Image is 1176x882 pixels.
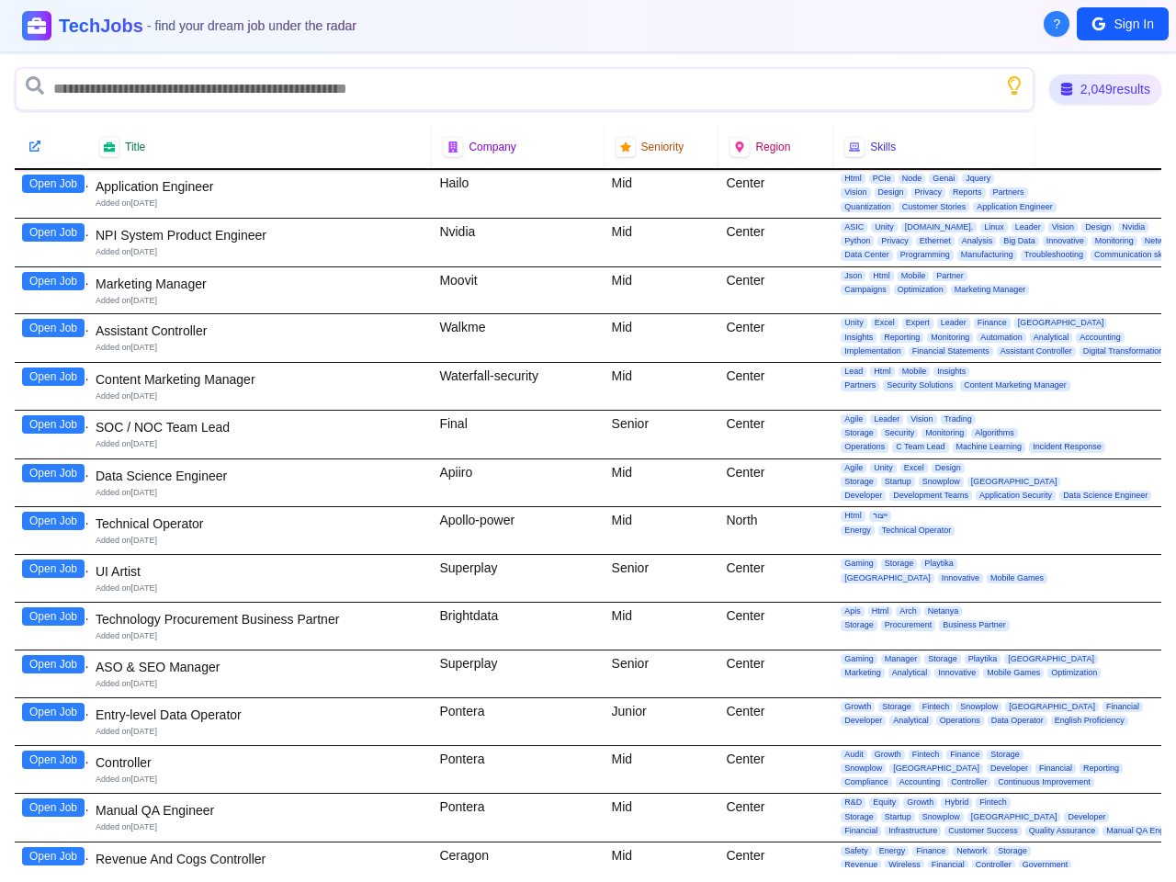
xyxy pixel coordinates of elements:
[432,794,604,842] div: Pontera
[841,846,872,856] span: Safety
[96,370,424,389] div: Content Marketing Manager
[1044,11,1069,37] button: About Techjobs
[929,174,958,184] span: Genai
[881,477,915,487] span: Startup
[967,477,1061,487] span: [GEOGRAPHIC_DATA]
[841,826,881,836] span: Financial
[1049,74,1161,104] div: 2,049 results
[147,18,356,33] span: - find your dream job under the radar
[96,706,424,724] div: Entry-level Data Operator
[432,459,604,507] div: Apiiro
[841,573,934,583] span: [GEOGRAPHIC_DATA]
[718,555,833,602] div: Center
[841,318,867,328] span: Unity
[96,438,424,450] div: Added on [DATE]
[432,170,604,218] div: Hailo
[902,318,933,328] span: Expert
[916,236,955,246] span: Ethernet
[96,678,424,690] div: Added on [DATE]
[889,716,933,726] span: Analytical
[96,630,424,642] div: Added on [DATE]
[870,367,895,377] span: Html
[841,750,867,760] span: Audit
[841,428,877,438] span: Storage
[841,797,865,808] span: R&D
[96,535,424,547] div: Added on [DATE]
[987,763,1032,774] span: Developer
[605,314,719,362] div: Mid
[881,654,922,664] span: Manager
[1029,442,1105,452] span: Incident Response
[841,763,886,774] span: Snowplow
[974,318,1011,328] span: Finance
[22,703,85,721] button: Open Job
[1014,318,1108,328] span: [GEOGRAPHIC_DATA]
[1021,250,1087,260] span: Troubleshooting
[1076,333,1125,343] span: Accounting
[841,367,866,377] span: Lead
[934,668,979,678] span: Innovative
[841,654,877,664] span: Gaming
[919,477,964,487] span: Snowplow
[980,222,1008,232] span: Linux
[1051,716,1128,726] span: English Proficiency
[919,812,964,822] span: Snowplow
[605,650,719,697] div: Senior
[876,846,910,856] span: Energy
[432,746,604,794] div: Pontera
[898,271,930,281] span: Mobile
[96,726,424,738] div: Added on [DATE]
[941,414,976,424] span: Trading
[841,271,865,281] span: Json
[869,511,891,521] span: ייצור
[870,414,903,424] span: Leader
[894,285,947,295] span: Optimization
[960,380,1070,390] span: Content Marketing Manager
[1043,236,1088,246] span: Innovative
[870,463,897,473] span: Unity
[841,202,895,212] span: Quantization
[919,702,954,712] span: Fintech
[22,607,85,626] button: Open Job
[96,467,424,485] div: Data Science Engineer
[718,363,833,410] div: Center
[605,746,719,794] div: Mid
[1005,702,1099,712] span: [GEOGRAPHIC_DATA]
[22,655,85,673] button: Open Job
[841,559,877,569] span: Gaming
[605,794,719,842] div: Mid
[1080,346,1168,356] span: Digital Transformation
[22,415,85,434] button: Open Job
[888,668,932,678] span: Analytical
[718,746,833,794] div: Center
[96,322,424,340] div: Assistant Controller
[962,174,994,184] span: Jquery
[605,459,719,507] div: Mid
[718,314,833,362] div: Center
[22,464,85,482] button: Open Job
[868,606,893,616] span: Html
[989,187,1028,198] span: Partners
[718,219,833,266] div: Center
[22,751,85,769] button: Open Job
[605,555,719,602] div: Senior
[96,390,424,402] div: Added on [DATE]
[941,797,972,808] span: Hybrid
[96,582,424,594] div: Added on [DATE]
[432,411,604,458] div: Final
[96,753,424,772] div: Controller
[909,750,944,760] span: Fintech
[22,798,85,817] button: Open Job
[878,702,915,712] span: Storage
[841,477,877,487] span: Storage
[96,275,424,293] div: Marketing Manager
[892,442,948,452] span: C Team Lead
[956,702,1001,712] span: Snowplow
[718,698,833,745] div: Center
[605,411,719,458] div: Senior
[871,750,905,760] span: Growth
[432,219,604,266] div: Nvidia
[96,198,424,209] div: Added on [DATE]
[841,777,892,787] span: Compliance
[605,363,719,410] div: Mid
